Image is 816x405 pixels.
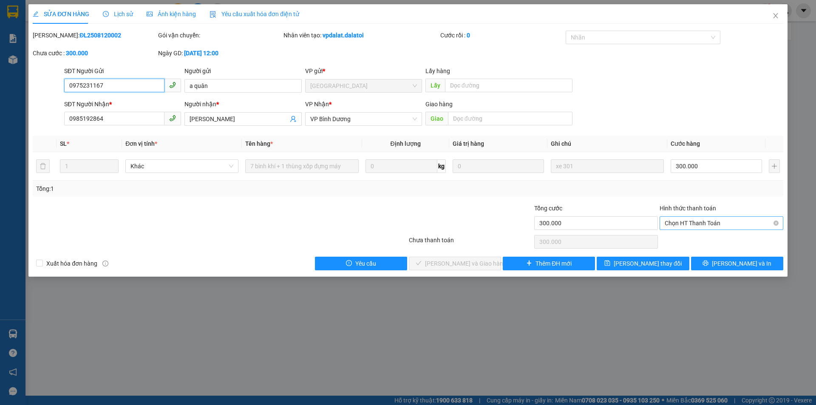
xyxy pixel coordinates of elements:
[614,259,682,268] span: [PERSON_NAME] thay đổi
[467,32,470,39] b: 0
[425,79,445,92] span: Lấy
[158,31,282,40] div: Gói vận chuyển:
[33,31,156,40] div: [PERSON_NAME]:
[355,259,376,268] span: Yêu cầu
[597,257,689,270] button: save[PERSON_NAME] thay đổi
[184,99,301,109] div: Người nhận
[36,159,50,173] button: delete
[66,50,88,57] b: 300.000
[305,66,422,76] div: VP gửi
[283,31,439,40] div: Nhân viên tạo:
[526,260,532,267] span: plus
[703,260,708,267] span: printer
[310,113,417,125] span: VP Bình Dương
[33,11,39,17] span: edit
[691,257,783,270] button: printer[PERSON_NAME] và In
[604,260,610,267] span: save
[130,160,233,173] span: Khác
[245,140,273,147] span: Tên hàng
[210,11,299,17] span: Yêu cầu xuất hóa đơn điện tử
[315,257,407,270] button: exclamation-circleYêu cầu
[535,259,572,268] span: Thêm ĐH mới
[437,159,446,173] span: kg
[764,4,788,28] button: Close
[158,48,282,58] div: Ngày GD:
[184,66,301,76] div: Người gửi
[425,68,450,74] span: Lấy hàng
[391,140,421,147] span: Định lượng
[305,101,329,108] span: VP Nhận
[103,11,133,17] span: Lịch sử
[310,79,417,92] span: Đà Lạt
[534,205,562,212] span: Tổng cước
[79,32,121,39] b: ĐL2508120002
[43,259,101,268] span: Xuất hóa đơn hàng
[125,140,157,147] span: Đơn vị tính
[769,159,780,173] button: plus
[64,66,181,76] div: SĐT Người Gửi
[773,221,779,226] span: close-circle
[547,136,667,152] th: Ghi chú
[33,48,156,58] div: Chưa cước :
[425,101,453,108] span: Giao hàng
[147,11,196,17] span: Ảnh kiện hàng
[425,112,448,125] span: Giao
[440,31,564,40] div: Cước rồi :
[453,159,544,173] input: 0
[103,11,109,17] span: clock-circle
[772,12,779,19] span: close
[33,11,89,17] span: SỬA ĐƠN HÀNG
[665,217,778,229] span: Chọn HT Thanh Toán
[671,140,700,147] span: Cước hàng
[453,140,484,147] span: Giá trị hàng
[36,184,315,193] div: Tổng: 1
[245,159,358,173] input: VD: Bàn, Ghế
[503,257,595,270] button: plusThêm ĐH mới
[169,82,176,88] span: phone
[210,11,216,18] img: icon
[712,259,771,268] span: [PERSON_NAME] và In
[60,140,67,147] span: SL
[169,115,176,122] span: phone
[409,257,501,270] button: check[PERSON_NAME] và Giao hàng
[408,235,533,250] div: Chưa thanh toán
[102,261,108,266] span: info-circle
[551,159,664,173] input: Ghi Chú
[660,205,716,212] label: Hình thức thanh toán
[147,11,153,17] span: picture
[448,112,572,125] input: Dọc đường
[323,32,364,39] b: vpdalat.dalatoi
[445,79,572,92] input: Dọc đường
[184,50,218,57] b: [DATE] 12:00
[290,116,297,122] span: user-add
[346,260,352,267] span: exclamation-circle
[64,99,181,109] div: SĐT Người Nhận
